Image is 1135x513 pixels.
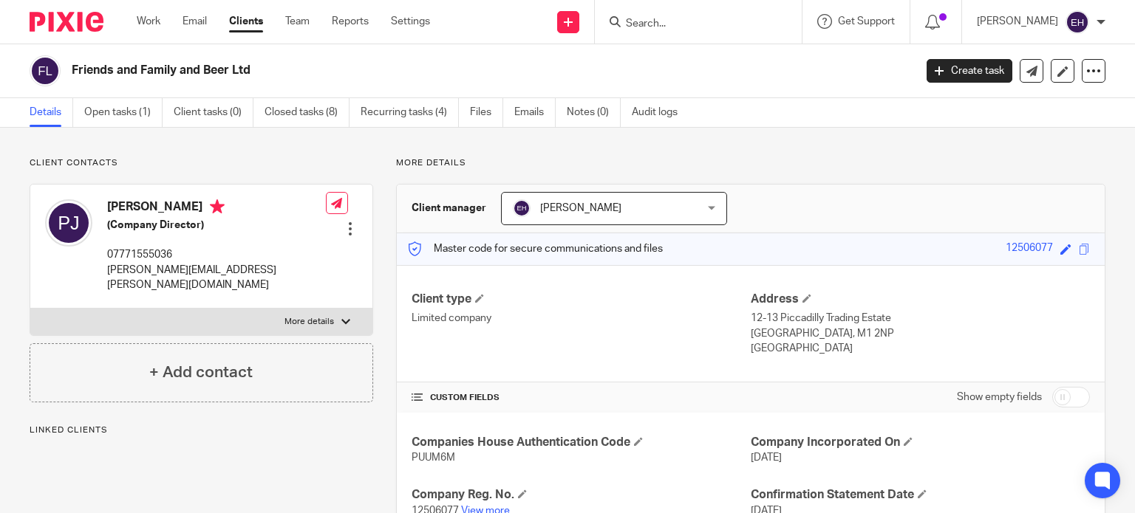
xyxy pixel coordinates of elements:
a: Audit logs [632,98,689,127]
p: [PERSON_NAME] [977,14,1058,29]
a: Open tasks (1) [84,98,163,127]
h4: + Add contact [149,361,253,384]
img: svg%3E [30,55,61,86]
h4: Company Incorporated On [751,435,1090,450]
h4: CUSTOM FIELDS [412,392,751,404]
p: More details [396,157,1105,169]
h4: Companies House Authentication Code [412,435,751,450]
h3: Client manager [412,201,486,216]
a: Notes (0) [567,98,621,127]
h2: Friends and Family and Beer Ltd [72,63,738,78]
a: Team [285,14,310,29]
img: svg%3E [45,199,92,247]
h4: Company Reg. No. [412,487,751,503]
p: [GEOGRAPHIC_DATA], M1 2NP [751,326,1090,341]
h4: [PERSON_NAME] [107,199,326,218]
h5: (Company Director) [107,218,326,233]
a: Email [183,14,207,29]
a: Clients [229,14,263,29]
a: Create task [927,59,1012,83]
i: Primary [210,199,225,214]
a: Work [137,14,160,29]
a: Emails [514,98,556,127]
p: [PERSON_NAME][EMAIL_ADDRESS][PERSON_NAME][DOMAIN_NAME] [107,263,326,293]
p: Linked clients [30,424,373,436]
h4: Address [751,292,1090,307]
p: Limited company [412,311,751,326]
span: [DATE] [751,452,782,463]
a: Client tasks (0) [174,98,253,127]
span: PUUM6M [412,452,455,463]
label: Show empty fields [957,390,1042,404]
input: Search [624,18,757,31]
a: Details [30,98,73,127]
p: More details [284,316,334,328]
p: Master code for secure communications and files [408,241,663,256]
p: [GEOGRAPHIC_DATA] [751,341,1090,356]
span: [PERSON_NAME] [540,203,621,213]
div: 12506077 [1006,241,1053,258]
img: svg%3E [1066,10,1089,34]
span: Get Support [838,16,895,27]
a: Reports [332,14,369,29]
img: svg%3E [513,199,531,217]
h4: Confirmation Statement Date [751,487,1090,503]
h4: Client type [412,292,751,307]
p: Client contacts [30,157,373,169]
a: Recurring tasks (4) [361,98,459,127]
a: Settings [391,14,430,29]
p: 12-13 Piccadilly Trading Estate [751,311,1090,326]
p: 07771555036 [107,247,326,262]
a: Files [470,98,503,127]
a: Closed tasks (8) [265,98,350,127]
img: Pixie [30,12,103,32]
